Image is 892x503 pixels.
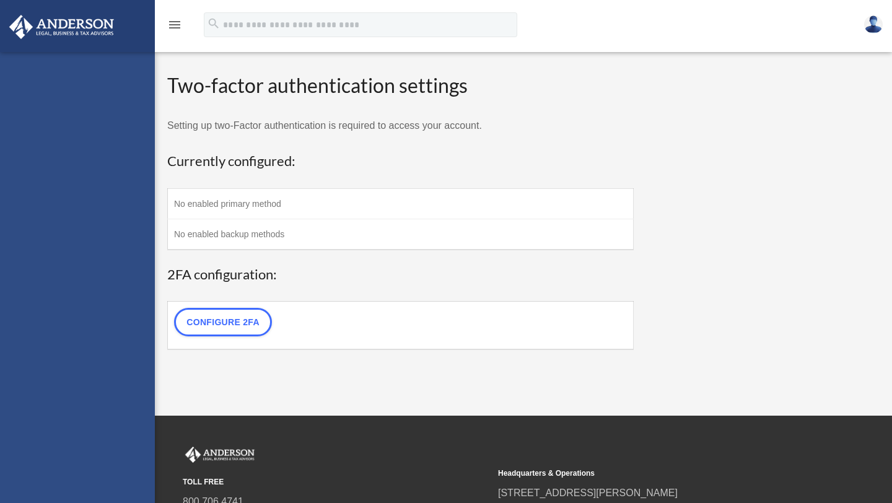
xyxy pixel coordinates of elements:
[498,467,805,480] small: Headquarters & Operations
[168,188,634,219] td: No enabled primary method
[6,15,118,39] img: Anderson Advisors Platinum Portal
[498,488,678,498] a: [STREET_ADDRESS][PERSON_NAME]
[168,219,634,250] td: No enabled backup methods
[864,15,883,33] img: User Pic
[183,476,489,489] small: TOLL FREE
[207,17,221,30] i: search
[167,117,634,134] p: Setting up two-Factor authentication is required to access your account.
[167,265,634,284] h3: 2FA configuration:
[167,152,634,171] h3: Currently configured:
[167,17,182,32] i: menu
[167,22,182,32] a: menu
[183,447,257,463] img: Anderson Advisors Platinum Portal
[174,308,272,336] a: Configure 2FA
[167,72,634,100] h2: Two-factor authentication settings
